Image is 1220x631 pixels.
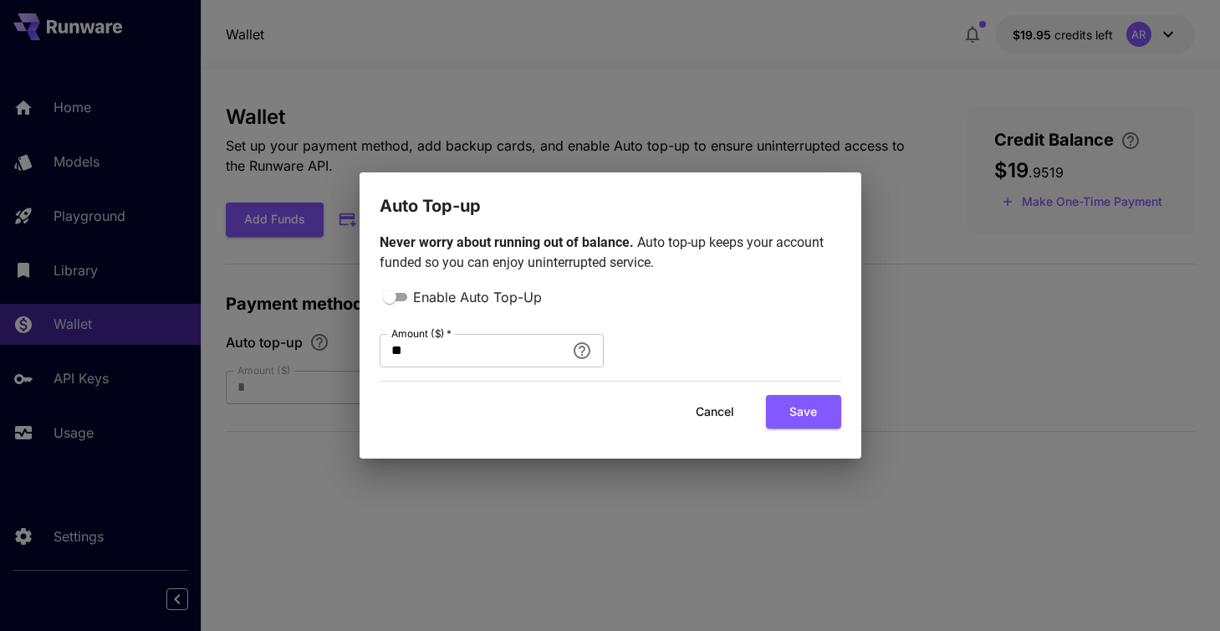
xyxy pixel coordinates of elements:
label: Amount ($) [391,326,452,341]
button: Cancel [677,395,753,429]
button: Save [766,395,841,429]
h2: Auto Top-up [360,172,861,219]
span: Enable Auto Top-Up [413,287,542,307]
span: Never worry about running out of balance. [380,234,637,250]
p: Auto top-up keeps your account funded so you can enjoy uninterrupted service. [380,233,841,273]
